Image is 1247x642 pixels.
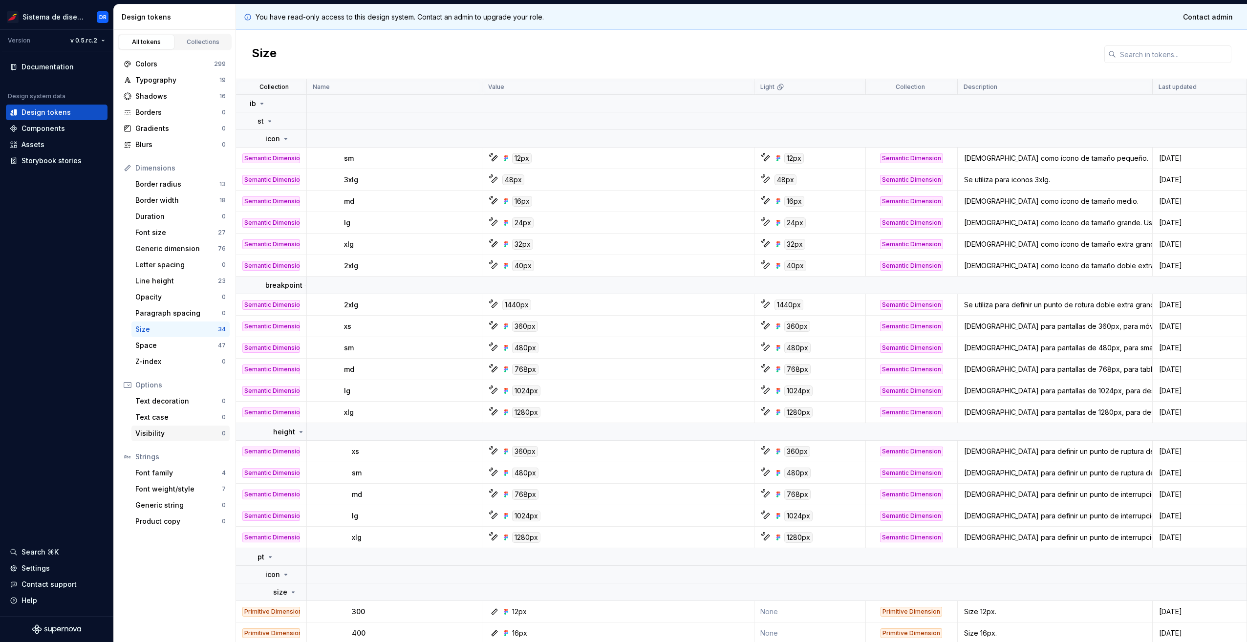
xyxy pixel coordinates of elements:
a: Font family4 [131,465,230,481]
p: pt [258,552,264,562]
div: 0 [222,213,226,220]
div: Design tokens [21,107,71,117]
button: Help [6,593,107,608]
div: 0 [222,413,226,421]
p: height [273,427,295,437]
p: Name [313,83,330,91]
p: xlg [344,407,354,417]
a: Font weight/style7 [131,481,230,497]
p: 3xlg [344,175,358,185]
a: Blurs0 [120,137,230,152]
div: 47 [218,342,226,349]
div: 1024px [512,511,540,521]
p: breakpoint [265,280,302,290]
a: Opacity0 [131,289,230,305]
div: Semantic Dimension [880,175,943,185]
div: 23 [218,277,226,285]
div: Documentation [21,62,74,72]
div: 48px [502,174,524,185]
div: Sistema de diseño Iberia [22,12,85,22]
p: Collection [259,83,289,91]
div: Semantic Dimension [242,239,300,249]
div: Semantic Dimension [880,407,943,417]
div: Version [8,37,30,44]
a: Settings [6,560,107,576]
div: Primitive Dimension [881,628,942,638]
div: 0 [222,309,226,317]
div: 32px [512,239,533,250]
div: Semantic Dimension [880,343,943,353]
div: 0 [222,261,226,269]
div: Borders [135,107,222,117]
div: 360px [512,446,538,457]
div: [DEMOGRAPHIC_DATA] como ícono de tamaño extra grande. [958,239,1152,249]
div: Border radius [135,179,219,189]
div: 768px [784,489,811,500]
div: All tokens [122,38,171,46]
div: [DEMOGRAPHIC_DATA] para pantallas de 360px, para móviles pequeños (pantallas reducidas). [958,321,1152,331]
div: Z-index [135,357,222,366]
div: Generic string [135,500,222,510]
a: Paragraph spacing0 [131,305,230,321]
div: Semantic Dimension [880,321,943,331]
div: 0 [222,501,226,509]
div: [DATE] [1153,175,1246,185]
div: 4 [222,469,226,477]
div: 12px [784,153,804,164]
p: lg [352,511,358,521]
a: Colors299 [120,56,230,72]
div: 768px [784,364,811,375]
div: 40px [512,260,534,271]
p: lg [344,218,350,228]
a: Duration0 [131,209,230,224]
div: [DEMOGRAPHIC_DATA] como ícono de tamaño doble extra grande. [958,261,1152,271]
div: 1024px [512,385,540,396]
div: [DATE] [1153,386,1246,396]
div: Primitive Dimension [881,607,942,617]
p: xs [344,321,351,331]
div: Line height [135,276,218,286]
div: 48px [774,174,796,185]
div: 16 [219,92,226,100]
button: Contact support [6,577,107,592]
div: Semantic Dimension [242,447,300,456]
div: 1280px [512,532,540,543]
span: v 0.5.rc.2 [70,37,97,44]
p: icon [265,134,280,144]
div: Semantic Dimension [880,239,943,249]
div: 27 [218,229,226,236]
td: None [754,601,866,622]
div: 13 [219,180,226,188]
div: 0 [222,108,226,116]
a: Generic dimension76 [131,241,230,257]
div: [DEMOGRAPHIC_DATA] para pantallas de 480px, para smartphones estándar en orientación vertical. [958,343,1152,353]
div: 299 [214,60,226,68]
div: 1024px [784,385,813,396]
div: 0 [222,125,226,132]
div: [DEMOGRAPHIC_DATA] como ícono de tamaño medio. [958,196,1152,206]
p: 2xlg [344,261,358,271]
div: [DEMOGRAPHIC_DATA] como ícono de tamaño pequeño. [958,153,1152,163]
div: [DATE] [1153,239,1246,249]
div: Text case [135,412,222,422]
div: Semantic Dimension [242,533,300,542]
div: Size 16px. [958,628,1152,638]
div: 0 [222,397,226,405]
div: Design system data [8,92,65,100]
div: [DATE] [1153,321,1246,331]
div: 19 [219,76,226,84]
div: Duration [135,212,222,221]
div: 1440px [502,300,531,310]
div: Size 12px. [958,607,1152,617]
div: Opacity [135,292,222,302]
div: [DEMOGRAPHIC_DATA] para definir un punto de interrupción de altura media, que es la altura mínima... [958,490,1152,499]
a: Supernova Logo [32,624,81,634]
div: Assets [21,140,44,150]
div: 480px [784,468,811,478]
p: md [344,196,354,206]
p: md [344,364,354,374]
div: Semantic Dimension [880,218,943,228]
div: Storybook stories [21,156,82,166]
div: Design tokens [122,12,232,22]
a: Space47 [131,338,230,353]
